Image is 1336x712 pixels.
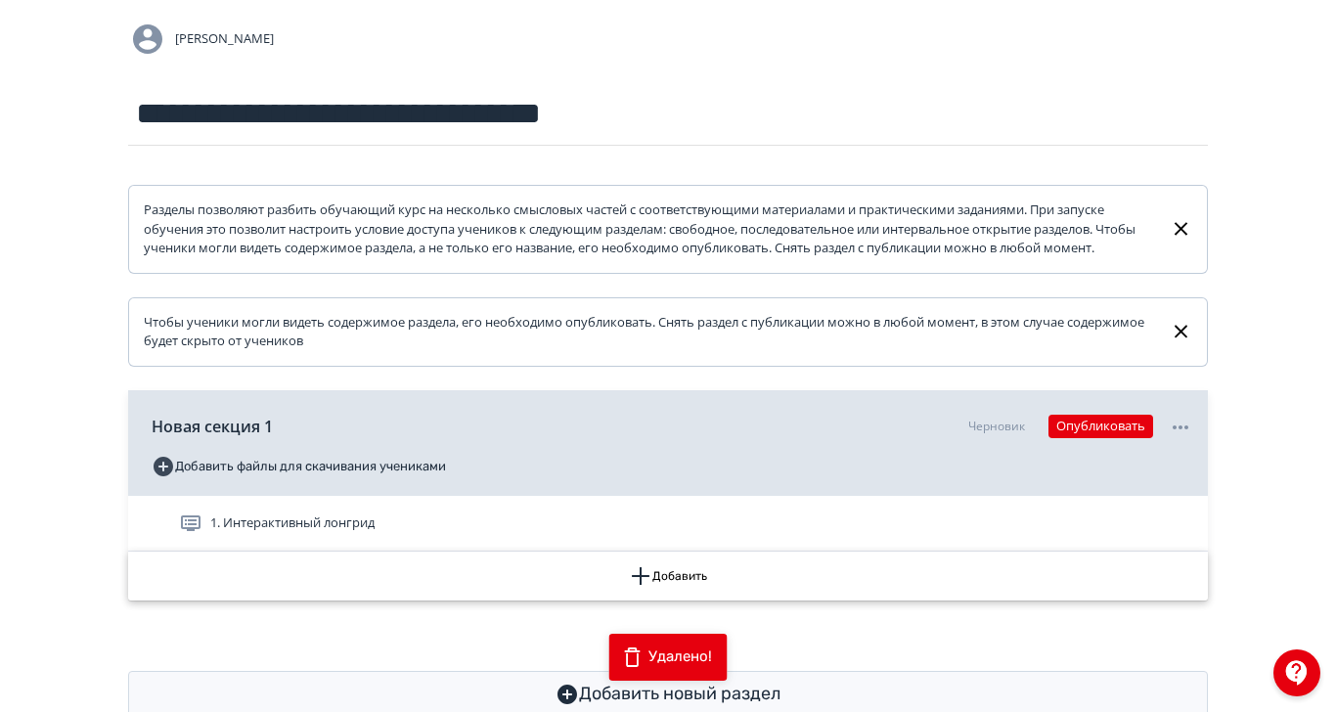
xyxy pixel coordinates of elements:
[210,513,375,533] span: 1. Интерактивный лонгрид
[128,552,1208,601] button: Добавить
[648,647,712,667] div: Удалено!
[175,29,274,49] span: [PERSON_NAME]
[152,451,446,482] button: Добавить файлы для скачивания учениками
[152,415,273,438] span: Новая секция 1
[968,418,1025,435] div: Черновик
[1048,415,1153,438] button: Опубликовать
[144,200,1154,258] div: Разделы позволяют разбить обучающий курс на несколько смысловых частей с соответствующими материа...
[144,313,1154,351] div: Чтобы ученики могли видеть содержимое раздела, его необходимо опубликовать. Снять раздел с публик...
[128,496,1208,552] div: 1. Интерактивный лонгрид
